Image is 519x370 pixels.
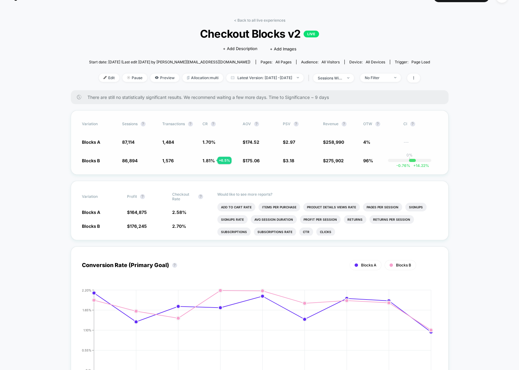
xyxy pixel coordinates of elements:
li: Returns [344,215,366,224]
span: PSV [283,121,291,126]
span: AOV [243,121,251,126]
span: $ [283,158,294,163]
span: Page Load [411,60,430,64]
span: $ [127,210,147,215]
tspan: 1.65% [83,308,91,312]
span: Blocks B [82,223,100,229]
span: Device: [344,60,390,64]
span: + [413,163,415,168]
span: 2.70 % [172,223,186,229]
tspan: 2.20% [82,288,91,292]
span: Checkout Blocks v2 [106,27,413,40]
span: + Add Images [270,46,296,51]
tspan: 0.55% [82,348,91,352]
span: Transactions [162,121,185,126]
span: Blocks A [82,139,100,145]
span: all pages [275,60,291,64]
button: ? [410,121,415,126]
span: Preview [150,74,179,82]
button: ? [198,194,203,199]
span: Latest Version: [DATE] - [DATE] [226,74,304,82]
span: Edit [99,74,119,82]
button: ? [342,121,347,126]
span: 175.06 [245,158,260,163]
span: --- [403,140,437,145]
li: Avg Session Duration [251,215,297,224]
span: Blocks A [82,210,100,215]
li: Items Per Purchase [258,203,300,211]
li: Subscriptions [217,228,251,236]
img: calendar [231,76,234,79]
div: Pages: [261,60,291,64]
span: Start date: [DATE] (Last edit [DATE] by [PERSON_NAME][EMAIL_ADDRESS][DOMAIN_NAME]) [89,60,250,64]
button: ? [141,121,146,126]
div: No Filter [365,75,389,80]
span: 1,484 [162,139,174,145]
span: 275,902 [326,158,344,163]
li: Ctr [299,228,313,236]
button: ? [140,194,145,199]
span: CI [403,121,437,126]
li: Add To Cart Rate [217,203,255,211]
span: 1,576 [162,158,174,163]
span: 1.81 % [202,158,215,163]
button: ? [211,121,216,126]
tspan: 1.10% [83,328,91,332]
li: Subscriptions Rate [254,228,296,236]
li: Signups [405,203,427,211]
span: $ [323,139,344,145]
span: There are still no statistically significant results. We recommend waiting a few more days . Time... [87,95,436,100]
li: Product Details Views Rate [303,203,360,211]
p: | [409,157,410,162]
li: Pages Per Session [363,203,402,211]
img: end [297,77,299,78]
span: 14.22 % [410,163,429,168]
span: | [307,74,313,83]
div: sessions with impression [318,76,342,80]
span: Blocks B [82,158,100,163]
button: ? [172,263,177,268]
div: Audience: [301,60,340,64]
img: end [347,77,349,79]
span: All Visitors [321,60,340,64]
button: ? [375,121,380,126]
span: 2.58 % [172,210,186,215]
span: Checkout Rate [172,192,195,201]
li: Profit Per Session [300,215,341,224]
span: 176,245 [130,223,147,229]
div: + 6.5 % [217,157,232,164]
span: Blocks B [396,263,411,267]
span: Revenue [323,121,338,126]
div: Trigger: [395,60,430,64]
button: ? [294,121,299,126]
span: Allocation: multi [182,74,223,82]
span: 96% [363,158,373,163]
span: 87,114 [122,139,134,145]
span: CR [202,121,208,126]
span: OTW [363,121,397,126]
span: 86,894 [122,158,138,163]
a: < Back to all live experiences [234,18,285,23]
li: Returns Per Session [369,215,414,224]
span: $ [243,158,260,163]
span: Blocks A [361,263,376,267]
button: ? [188,121,193,126]
span: Sessions [122,121,138,126]
span: Pause [122,74,147,82]
span: $ [243,139,259,145]
span: 3.18 [286,158,294,163]
button: ? [254,121,259,126]
span: -0.76 % [396,163,410,168]
span: Variation [82,121,116,126]
span: + Add Description [223,46,257,52]
img: end [394,77,396,78]
span: 258,990 [326,139,344,145]
span: 4% [363,139,370,145]
span: $ [283,139,295,145]
span: all devices [366,60,385,64]
span: $ [127,223,147,229]
span: $ [323,158,344,163]
img: edit [104,76,107,79]
p: 0% [406,153,413,157]
span: 174.52 [245,139,259,145]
